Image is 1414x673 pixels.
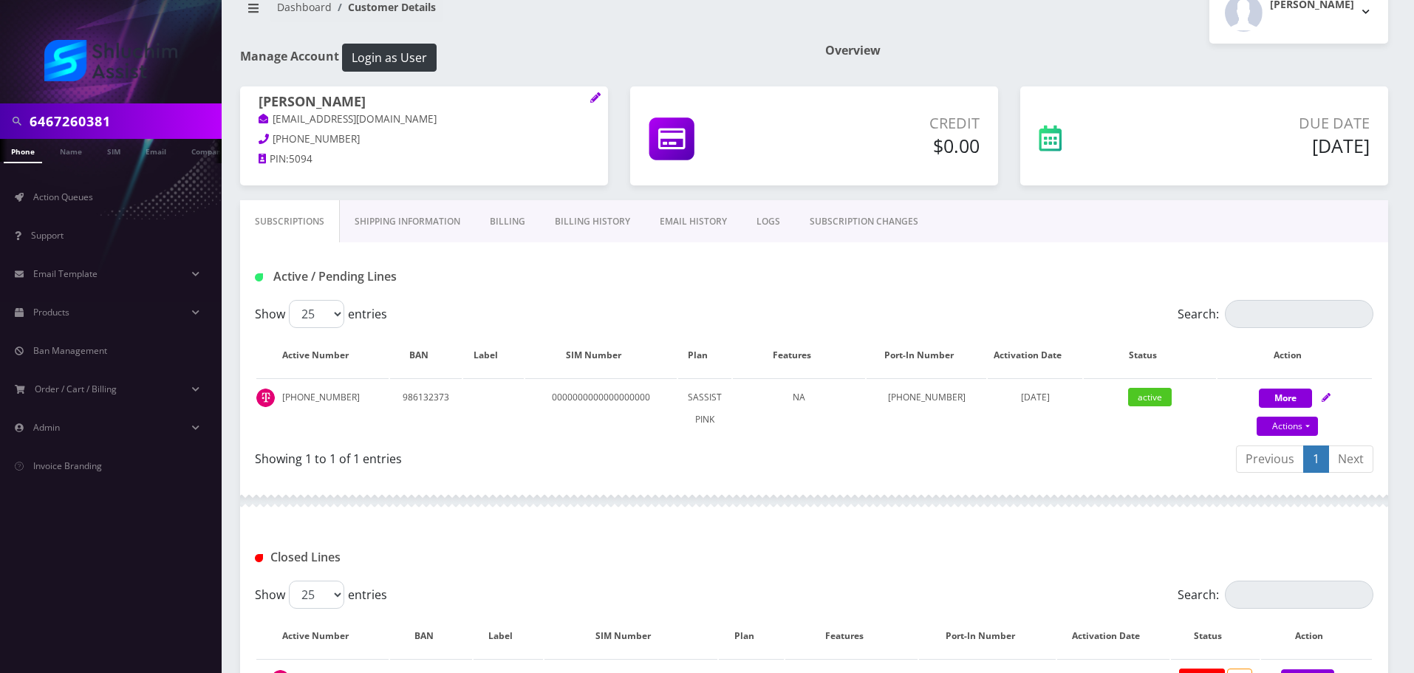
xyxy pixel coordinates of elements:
[1171,615,1260,657] th: Status: activate to sort column ascending
[4,139,42,163] a: Phone
[33,460,102,472] span: Invoice Branding
[31,229,64,242] span: Support
[339,48,437,64] a: Login as User
[30,107,218,135] input: Search in Company
[1178,300,1373,328] label: Search:
[273,132,360,146] span: [PHONE_NUMBER]
[919,615,1056,657] th: Port-In Number: activate to sort column ascending
[33,191,93,203] span: Action Queues
[44,40,177,81] img: Shluchim Assist
[785,615,918,657] th: Features: activate to sort column ascending
[255,581,387,609] label: Show entries
[678,334,731,377] th: Plan: activate to sort column ascending
[1021,391,1050,403] span: [DATE]
[1225,581,1373,609] input: Search:
[33,344,107,357] span: Ban Management
[100,139,128,162] a: SIM
[289,152,312,165] span: 5094
[474,615,542,657] th: Label: activate to sort column ascending
[255,273,263,281] img: Active / Pending Lines
[475,200,540,243] a: Billing
[289,300,344,328] select: Showentries
[35,383,117,395] span: Order / Cart / Billing
[256,389,275,407] img: t_img.png
[138,139,174,162] a: Email
[1084,334,1216,377] th: Status: activate to sort column ascending
[1217,334,1372,377] th: Action: activate to sort column ascending
[255,444,803,468] div: Showing 1 to 1 of 1 entries
[342,44,437,72] button: Login as User
[742,200,795,243] a: LOGS
[1236,445,1304,473] a: Previous
[255,550,613,564] h1: Closed Lines
[867,334,986,377] th: Port-In Number: activate to sort column ascending
[33,421,60,434] span: Admin
[1259,389,1312,408] button: More
[796,134,980,157] h5: $0.00
[544,615,718,657] th: SIM Number: activate to sort column ascending
[390,334,462,377] th: BAN: activate to sort column ascending
[733,378,865,438] td: NA
[52,139,89,162] a: Name
[259,152,289,167] a: PIN:
[255,270,613,284] h1: Active / Pending Lines
[390,378,462,438] td: 986132373
[340,200,475,243] a: Shipping Information
[240,44,803,72] h1: Manage Account
[33,306,69,318] span: Products
[645,200,742,243] a: EMAIL HISTORY
[540,200,645,243] a: Billing History
[259,112,437,127] a: [EMAIL_ADDRESS][DOMAIN_NAME]
[1225,300,1373,328] input: Search:
[33,267,98,280] span: Email Template
[1156,134,1370,157] h5: [DATE]
[796,112,980,134] p: Credit
[525,378,677,438] td: 0000000000000000000
[795,200,933,243] a: SUBSCRIPTION CHANGES
[1303,445,1329,473] a: 1
[255,554,263,562] img: Closed Lines
[678,378,731,438] td: SASSIST PINK
[1328,445,1373,473] a: Next
[1057,615,1169,657] th: Activation Date: activate to sort column ascending
[256,334,389,377] th: Active Number: activate to sort column ascending
[988,334,1082,377] th: Activation Date: activate to sort column ascending
[1156,112,1370,134] p: Due Date
[825,44,1388,58] h1: Overview
[1128,388,1172,406] span: active
[184,139,233,162] a: Company
[259,94,590,112] h1: [PERSON_NAME]
[1261,615,1372,657] th: Action : activate to sort column ascending
[867,378,986,438] td: [PHONE_NUMBER]
[255,300,387,328] label: Show entries
[463,334,524,377] th: Label: activate to sort column ascending
[525,334,677,377] th: SIM Number: activate to sort column ascending
[256,615,389,657] th: Active Number: activate to sort column descending
[719,615,784,657] th: Plan: activate to sort column ascending
[733,334,865,377] th: Features: activate to sort column ascending
[1178,581,1373,609] label: Search:
[1257,417,1318,436] a: Actions
[390,615,472,657] th: BAN: activate to sort column ascending
[256,378,389,438] td: [PHONE_NUMBER]
[240,200,340,243] a: Subscriptions
[289,581,344,609] select: Showentries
